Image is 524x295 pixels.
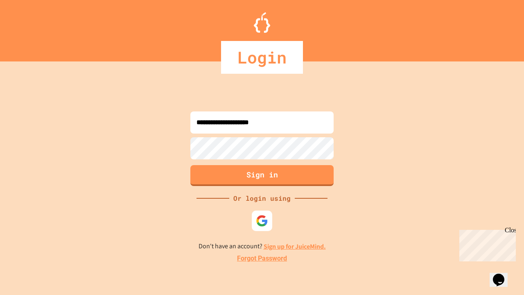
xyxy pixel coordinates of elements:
iframe: chat widget [456,227,516,261]
a: Forgot Password [237,254,287,263]
div: Login [221,41,303,74]
img: Logo.svg [254,12,270,33]
a: Sign up for JuiceMind. [264,242,326,251]
div: Or login using [229,193,295,203]
p: Don't have an account? [199,241,326,252]
button: Sign in [190,165,334,186]
div: Chat with us now!Close [3,3,56,52]
img: google-icon.svg [256,215,268,227]
iframe: chat widget [490,262,516,287]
